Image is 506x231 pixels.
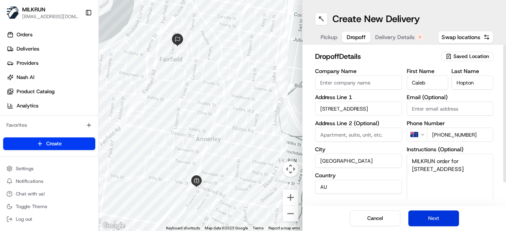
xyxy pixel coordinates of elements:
label: State [315,199,357,204]
input: Enter first name [407,75,449,90]
span: Nash AI [17,74,34,81]
span: Dropoff [347,33,366,41]
a: Report a map error [268,226,300,230]
h1: Create New Delivery [332,13,420,25]
label: Email (Optional) [407,94,494,100]
img: MILKRUN [6,6,19,19]
button: Zoom in [283,190,298,205]
button: Swap locations [438,31,493,43]
button: MILKRUN [22,6,45,13]
label: First Name [407,68,449,74]
label: Company Name [315,68,402,74]
label: Address Line 2 (Optional) [315,120,402,126]
a: Deliveries [3,43,98,55]
button: Toggle Theme [3,201,95,212]
button: MILKRUNMILKRUN[EMAIL_ADDRESS][DOMAIN_NAME] [3,3,82,22]
textarea: MILKRUN order for [STREET_ADDRESS] [407,154,494,213]
span: Map data ©2025 Google [205,226,248,230]
span: Analytics [17,102,38,109]
span: Create [46,140,62,147]
button: Zoom out [283,206,298,222]
a: Orders [3,28,98,41]
a: Product Catalog [3,85,98,98]
button: Log out [3,214,95,225]
a: Terms (opens in new tab) [253,226,264,230]
label: Country [315,173,402,178]
label: Phone Number [407,120,494,126]
input: Apartment, suite, unit, etc. [315,128,402,142]
span: Swap locations [442,33,480,41]
span: Orders [17,31,32,38]
label: Address Line 1 [315,94,402,100]
button: Settings [3,163,95,174]
a: Nash AI [3,71,98,84]
input: Enter address [315,101,402,116]
span: Chat with us! [16,191,45,197]
button: Saved Location [441,51,493,62]
button: Notifications [3,176,95,187]
a: Providers [3,57,98,69]
label: Zip Code [360,199,402,204]
span: Providers [17,60,38,67]
span: Notifications [16,178,43,184]
span: Toggle Theme [16,203,47,210]
button: [EMAIL_ADDRESS][DOMAIN_NAME] [22,13,79,20]
label: Last Name [451,68,493,74]
input: Enter email address [407,101,494,116]
input: Enter city [315,154,402,168]
button: Map camera controls [283,161,298,177]
span: Product Catalog [17,88,55,95]
img: Google [101,221,127,231]
input: Enter country [315,180,402,194]
span: Pickup [321,33,337,41]
button: Keyboard shortcuts [166,225,200,231]
h2: dropoff Details [315,51,436,62]
input: Enter last name [451,75,493,90]
input: Enter phone number [427,128,494,142]
span: Delivery Details [375,33,415,41]
span: Log out [16,216,32,222]
button: Chat with us! [3,188,95,199]
div: Favorites [3,119,95,131]
span: Settings [16,165,34,172]
span: Deliveries [17,45,39,53]
label: City [315,146,402,152]
a: Open this area in Google Maps (opens a new window) [101,221,127,231]
span: Saved Location [453,53,489,60]
button: Cancel [350,210,400,226]
input: Enter company name [315,75,402,90]
button: Next [408,210,459,226]
label: Instructions (Optional) [407,146,494,152]
button: Create [3,137,95,150]
a: Analytics [3,100,98,112]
